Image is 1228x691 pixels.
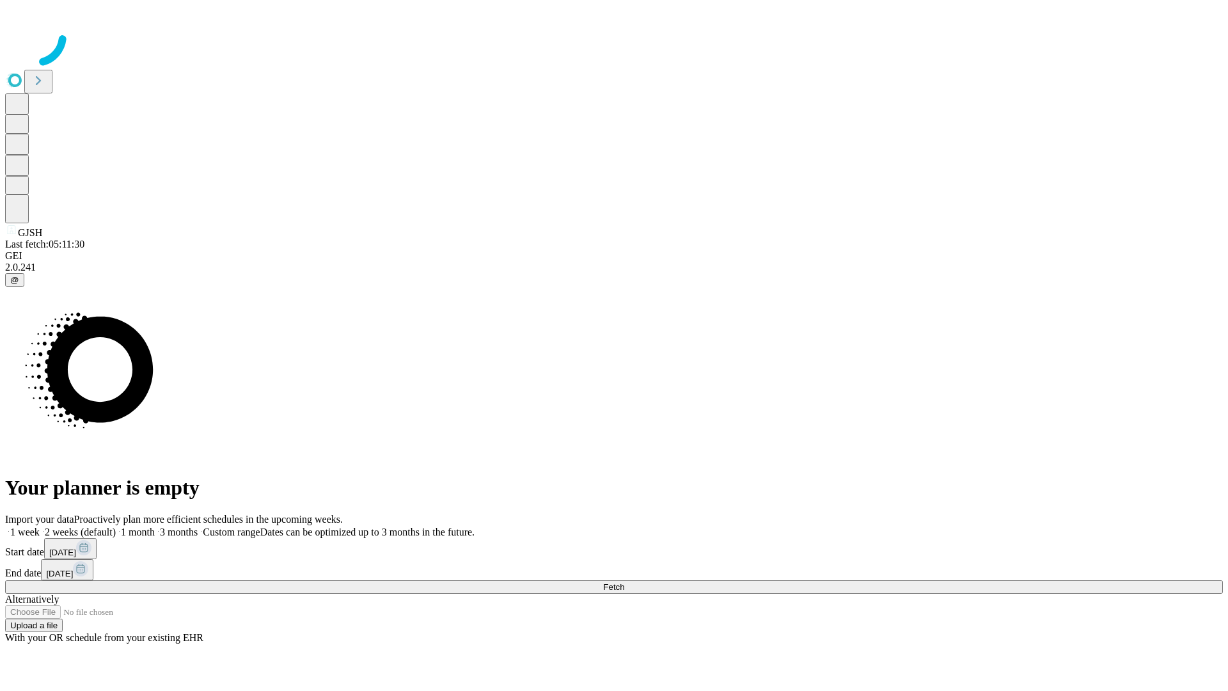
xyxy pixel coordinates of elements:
[18,227,42,238] span: GJSH
[121,527,155,537] span: 1 month
[74,514,343,525] span: Proactively plan more efficient schedules in the upcoming weeks.
[5,559,1223,580] div: End date
[49,548,76,557] span: [DATE]
[41,559,93,580] button: [DATE]
[5,250,1223,262] div: GEI
[160,527,198,537] span: 3 months
[5,476,1223,500] h1: Your planner is empty
[44,538,97,559] button: [DATE]
[45,527,116,537] span: 2 weeks (default)
[46,569,73,578] span: [DATE]
[5,239,84,250] span: Last fetch: 05:11:30
[5,262,1223,273] div: 2.0.241
[5,514,74,525] span: Import your data
[603,582,624,592] span: Fetch
[260,527,475,537] span: Dates can be optimized up to 3 months in the future.
[10,527,40,537] span: 1 week
[5,273,24,287] button: @
[5,538,1223,559] div: Start date
[5,580,1223,594] button: Fetch
[5,594,59,605] span: Alternatively
[5,619,63,632] button: Upload a file
[5,632,203,643] span: With your OR schedule from your existing EHR
[203,527,260,537] span: Custom range
[10,275,19,285] span: @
